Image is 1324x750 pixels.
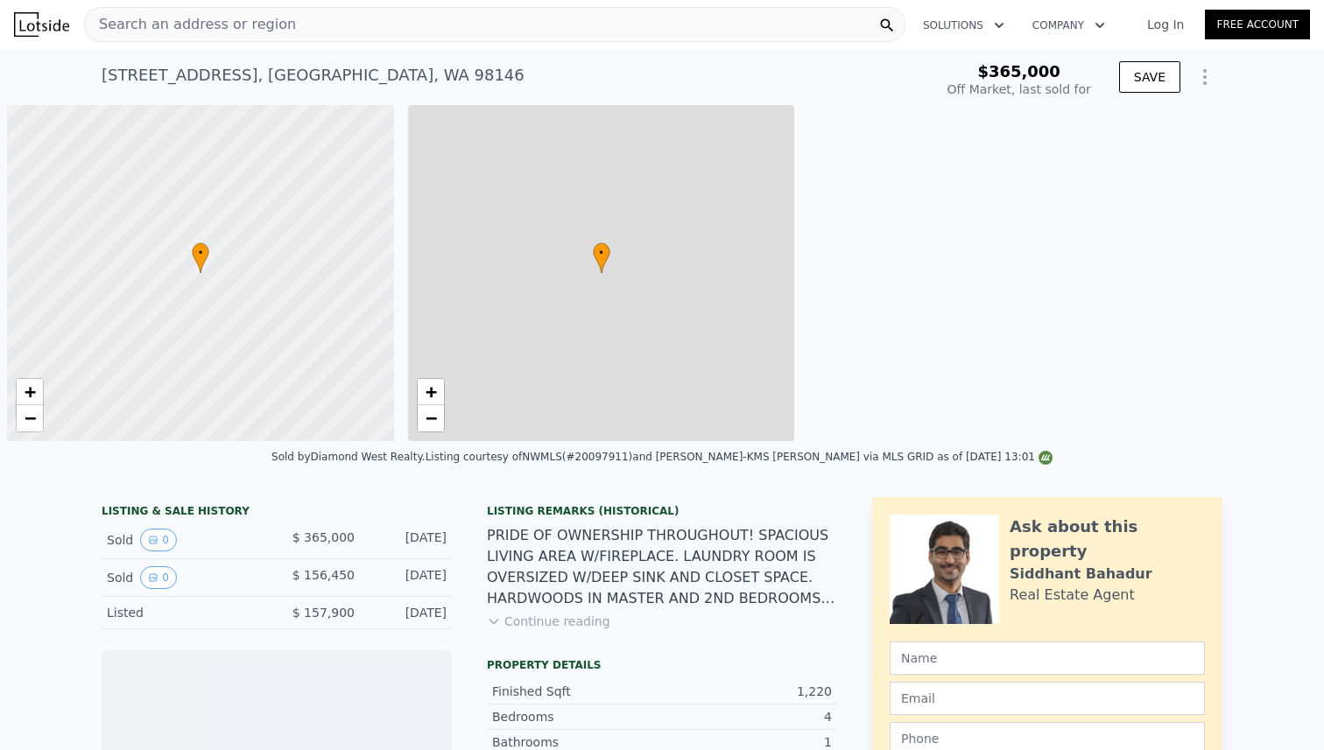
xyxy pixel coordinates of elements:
[192,242,209,273] div: •
[418,379,444,405] a: Zoom in
[890,682,1205,715] input: Email
[487,613,610,630] button: Continue reading
[292,606,355,620] span: $ 157,900
[292,530,355,544] span: $ 365,000
[17,379,43,405] a: Zoom in
[1010,515,1205,564] div: Ask about this property
[1205,10,1310,39] a: Free Account
[107,566,263,589] div: Sold
[292,568,355,582] span: $ 156,450
[890,641,1205,675] input: Name
[1119,61,1180,93] button: SAVE
[487,658,837,672] div: Property details
[425,407,436,429] span: −
[487,525,837,609] div: PRIDE OF OWNERSHIP THROUGHOUT! SPACIOUS LIVING AREA W/FIREPLACE. LAUNDRY ROOM IS OVERSIZED W/DEEP...
[425,381,436,403] span: +
[418,405,444,431] a: Zoom out
[17,405,43,431] a: Zoom out
[1010,564,1152,585] div: Siddhant Bahadur
[14,12,69,37] img: Lotside
[492,683,662,700] div: Finished Sqft
[426,451,1053,463] div: Listing courtesy of NWMLS (#20097911) and [PERSON_NAME]-KMS [PERSON_NAME] via MLS GRID as of [DAT...
[85,14,296,35] span: Search an address or region
[909,10,1018,41] button: Solutions
[662,708,832,725] div: 4
[947,81,1091,98] div: Off Market, last sold for
[369,529,447,551] div: [DATE]
[369,566,447,589] div: [DATE]
[107,529,263,551] div: Sold
[102,504,452,522] div: LISTING & SALE HISTORY
[369,604,447,621] div: [DATE]
[192,245,209,261] span: •
[102,63,525,88] div: [STREET_ADDRESS] , [GEOGRAPHIC_DATA] , WA 98146
[487,504,837,518] div: Listing Remarks (Historical)
[1039,451,1053,465] img: NWMLS Logo
[977,62,1060,81] span: $365,000
[1010,585,1135,606] div: Real Estate Agent
[662,683,832,700] div: 1,220
[1126,16,1205,33] a: Log In
[25,381,36,403] span: +
[140,529,177,551] button: View historical data
[271,451,426,463] div: Sold by Diamond West Realty .
[593,242,610,273] div: •
[140,566,177,589] button: View historical data
[593,245,610,261] span: •
[1187,60,1222,95] button: Show Options
[1018,10,1119,41] button: Company
[25,407,36,429] span: −
[107,604,263,621] div: Listed
[492,708,662,725] div: Bedrooms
